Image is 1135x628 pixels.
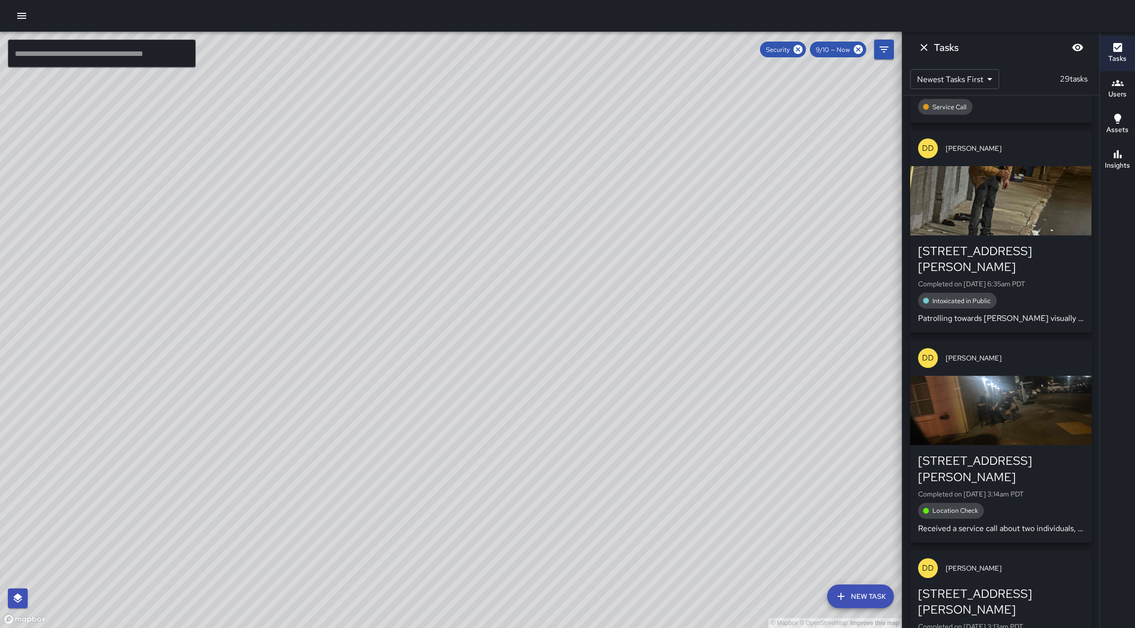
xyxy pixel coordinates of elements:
[760,45,796,54] span: Security
[1100,142,1135,178] button: Insights
[1108,89,1127,100] h6: Users
[910,69,999,89] div: Newest Tasks First
[918,586,1084,618] div: [STREET_ADDRESS][PERSON_NAME]
[946,563,1084,573] span: [PERSON_NAME]
[827,584,894,608] button: New Task
[926,103,972,111] span: Service Call
[922,352,934,364] p: DD
[1100,71,1135,107] button: Users
[926,297,997,305] span: Intoxicated in Public
[1105,160,1130,171] h6: Insights
[918,313,1084,324] p: Patrolling towards [PERSON_NAME] visually seen an individual on Summer Street looking like he’s i...
[1068,38,1088,57] button: Blur
[918,523,1084,535] p: Received a service call about two individuals, staring at windows across the street towards resid...
[934,40,959,55] h6: Tasks
[1100,36,1135,71] button: Tasks
[1100,107,1135,142] button: Assets
[918,279,1084,289] p: Completed on [DATE] 6:35am PDT
[810,42,866,57] div: 9/10 — Now
[918,489,1084,499] p: Completed on [DATE] 3:14am PDT
[918,243,1084,275] div: [STREET_ADDRESS][PERSON_NAME]
[946,143,1084,153] span: [PERSON_NAME]
[1108,53,1127,64] h6: Tasks
[910,340,1092,542] button: DD[PERSON_NAME][STREET_ADDRESS][PERSON_NAME]Completed on [DATE] 3:14am PDTLocation CheckReceived ...
[946,353,1084,363] span: [PERSON_NAME]
[874,40,894,59] button: Filters
[922,142,934,154] p: DD
[1056,73,1092,85] p: 29 tasks
[910,131,1092,332] button: DD[PERSON_NAME][STREET_ADDRESS][PERSON_NAME]Completed on [DATE] 6:35am PDTIntoxicated in PublicPa...
[926,506,984,515] span: Location Check
[922,562,934,574] p: DD
[760,42,806,57] div: Security
[914,38,934,57] button: Dismiss
[810,45,856,54] span: 9/10 — Now
[1106,125,1129,135] h6: Assets
[918,453,1084,485] div: [STREET_ADDRESS][PERSON_NAME]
